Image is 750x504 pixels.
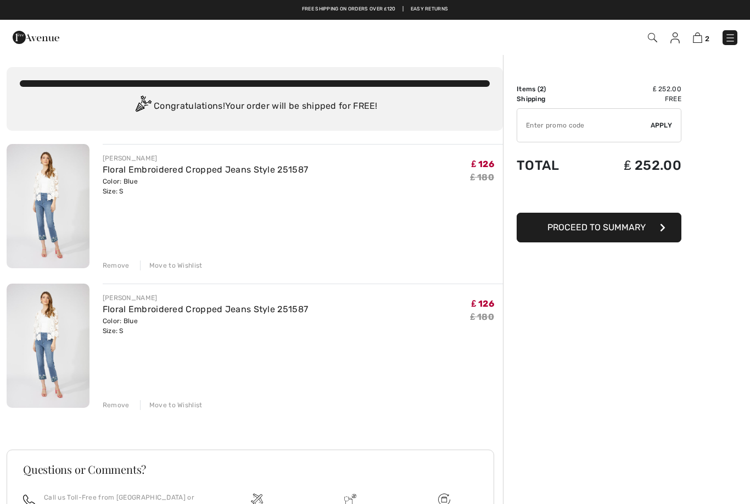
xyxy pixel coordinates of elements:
div: Remove [103,261,130,270]
a: 1ère Avenue [13,31,59,42]
button: Proceed to Summary [517,213,681,242]
div: [PERSON_NAME] [103,293,309,303]
a: 2 [693,31,709,44]
td: Shipping [517,94,587,104]
td: ₤ 252.00 [587,147,681,184]
img: 1ère Avenue [13,26,59,48]
div: Remove [103,400,130,410]
td: Total [517,147,587,184]
div: Congratulations! Your order will be shipped for FREE! [20,96,490,118]
div: Color: Blue Size: S [103,176,309,196]
div: Move to Wishlist [140,261,203,270]
img: Shopping Bag [693,32,702,43]
td: Items ( ) [517,84,587,94]
img: My Info [670,32,680,43]
img: Menu [725,32,736,43]
span: Proceed to Summary [547,222,646,232]
s: ₤ 180 [471,172,494,182]
span: ₤ 126 [472,159,494,169]
td: ₤ 252.00 [587,84,681,94]
span: 2 [540,85,544,93]
img: Congratulation2.svg [132,96,154,118]
a: Floral Embroidered Cropped Jeans Style 251587 [103,164,309,175]
span: ₤ 126 [472,298,494,309]
div: Color: Blue Size: S [103,316,309,336]
span: Apply [651,120,673,130]
td: Free [587,94,681,104]
s: ₤ 180 [471,312,494,322]
a: Free shipping on orders over ₤120 [302,5,396,13]
span: | [402,5,404,13]
h3: Questions or Comments? [23,464,478,475]
a: Easy Returns [411,5,449,13]
div: Move to Wishlist [140,400,203,410]
input: Promo code [517,109,651,142]
div: [PERSON_NAME] [103,153,309,163]
span: 2 [705,35,709,43]
img: Search [648,33,657,42]
img: Floral Embroidered Cropped Jeans Style 251587 [7,144,89,268]
iframe: PayPal [517,184,681,209]
img: Floral Embroidered Cropped Jeans Style 251587 [7,284,89,408]
a: Floral Embroidered Cropped Jeans Style 251587 [103,304,309,314]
